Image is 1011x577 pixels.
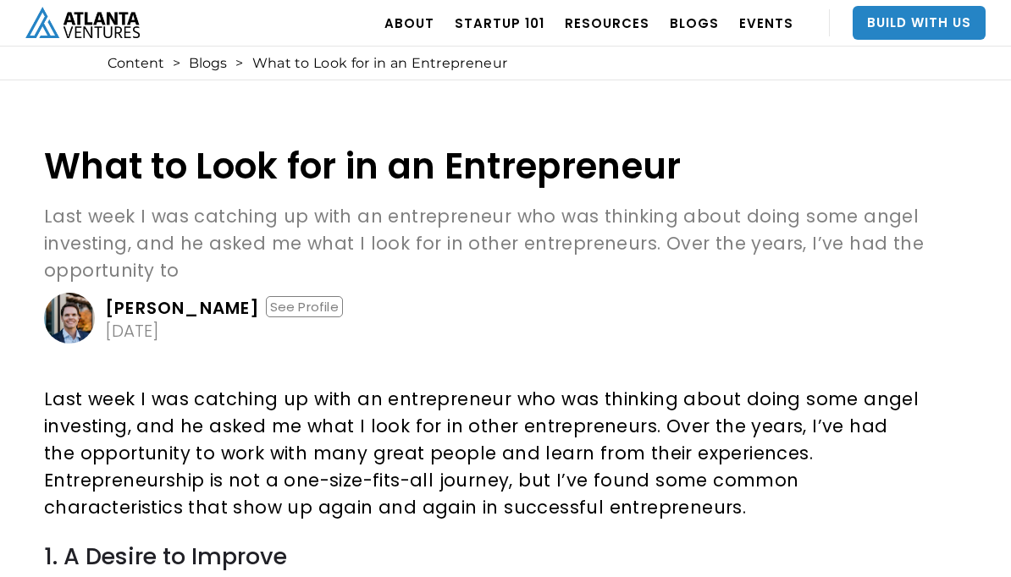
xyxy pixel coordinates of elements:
a: Blogs [189,55,227,72]
h3: 1. A Desire to Improve [44,547,920,567]
a: [PERSON_NAME]See Profile[DATE] [44,293,925,343]
h1: What to Look for in an Entrepreneur [44,146,925,186]
div: [DATE] [105,322,159,339]
p: Last week I was catching up with an entrepreneur who was thinking about doing some angel investin... [44,203,925,284]
div: See Profile [266,296,343,317]
div: What to Look for in an Entrepreneur [252,55,508,72]
a: Build With Us [853,6,986,40]
a: Content [108,55,164,72]
div: > [235,55,243,72]
div: [PERSON_NAME] [105,299,261,316]
div: > [173,55,180,72]
p: Last week I was catching up with an entrepreneur who was thinking about doing some angel investin... [44,386,920,521]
